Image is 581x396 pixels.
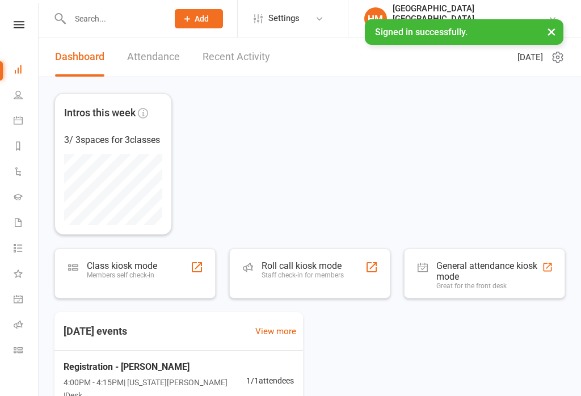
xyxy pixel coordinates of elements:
[66,11,160,27] input: Search...
[87,260,157,271] div: Class kiosk mode
[14,262,39,288] a: What's New
[262,271,344,279] div: Staff check-in for members
[55,37,104,77] a: Dashboard
[14,288,39,313] a: General attendance kiosk mode
[364,7,387,30] div: HM
[54,321,136,342] h3: [DATE] events
[87,271,157,279] div: Members self check-in
[268,6,300,31] span: Settings
[436,282,542,290] div: Great for the front desk
[64,133,162,148] div: 3 / 3 spaces for 3 classes
[541,19,562,44] button: ×
[64,105,136,121] span: Intros this week
[203,37,270,77] a: Recent Activity
[14,58,39,83] a: Dashboard
[246,374,294,387] span: 1 / 1 attendees
[262,260,344,271] div: Roll call kiosk mode
[393,3,548,24] div: [GEOGRAPHIC_DATA] [GEOGRAPHIC_DATA]
[14,339,39,364] a: Class kiosk mode
[436,260,542,282] div: General attendance kiosk mode
[64,360,246,374] span: Registration - [PERSON_NAME]
[14,134,39,160] a: Reports
[14,83,39,109] a: People
[14,313,39,339] a: Roll call kiosk mode
[255,325,296,338] a: View more
[517,50,543,64] span: [DATE]
[175,9,223,28] button: Add
[127,37,180,77] a: Attendance
[195,14,209,23] span: Add
[375,27,468,37] span: Signed in successfully.
[14,109,39,134] a: Calendar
